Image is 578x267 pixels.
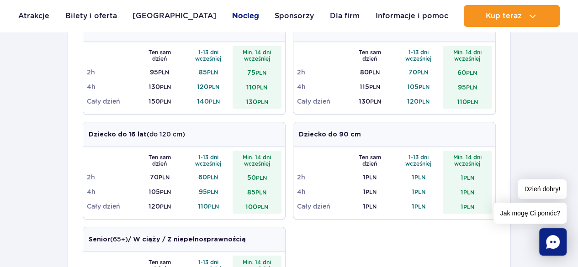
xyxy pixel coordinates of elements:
[297,94,346,109] td: Cały dzień
[160,203,171,210] small: PLN
[128,236,246,243] strong: / W ciąży / Z niepełnosprawnością
[232,5,259,27] a: Nocleg
[135,170,184,184] td: 70
[87,170,136,184] td: 2h
[414,203,425,210] small: PLN
[370,98,381,105] small: PLN
[463,189,474,196] small: PLN
[233,170,281,184] td: 50
[394,151,443,170] th: 1-13 dni wcześniej
[414,188,425,195] small: PLN
[366,174,376,181] small: PLN
[208,84,219,90] small: PLN
[466,69,477,76] small: PLN
[207,69,218,76] small: PLN
[394,65,443,79] td: 70
[87,65,136,79] td: 2h
[539,228,567,256] div: Chat
[135,65,184,79] td: 95
[87,79,136,94] td: 4h
[297,184,346,199] td: 4h
[443,46,492,65] th: Min. 14 dni wcześniej
[89,235,246,244] p: (65+)
[345,46,394,65] th: Ten sam dzień
[394,94,443,109] td: 120
[466,84,477,91] small: PLN
[184,46,233,65] th: 1-13 dni wcześniej
[65,5,117,27] a: Bilety i oferta
[375,5,448,27] a: Informacje i pomoc
[467,99,477,105] small: PLN
[443,79,492,94] td: 95
[443,94,492,109] td: 110
[297,65,346,79] td: 2h
[184,79,233,94] td: 120
[518,179,567,199] span: Dzień dobry!
[184,184,233,199] td: 95
[256,174,267,181] small: PLN
[394,184,443,199] td: 1
[414,174,425,181] small: PLN
[184,199,233,214] td: 110
[443,170,492,184] td: 1
[255,189,266,196] small: PLN
[160,188,171,195] small: PLN
[345,184,394,199] td: 1
[464,5,560,27] button: Kup teraz
[463,204,474,210] small: PLN
[369,84,380,90] small: PLN
[184,65,233,79] td: 85
[135,151,184,170] th: Ten sam dzień
[463,174,474,181] small: PLN
[255,69,266,76] small: PLN
[133,5,216,27] a: [GEOGRAPHIC_DATA]
[87,184,136,199] td: 4h
[345,94,394,109] td: 130
[233,199,281,214] td: 100
[417,69,428,76] small: PLN
[233,184,281,199] td: 85
[160,84,171,90] small: PLN
[160,98,171,105] small: PLN
[394,46,443,65] th: 1-13 dni wcześniej
[257,99,268,105] small: PLN
[184,94,233,109] td: 140
[89,131,147,138] strong: Dziecko do 16 lat
[159,174,170,181] small: PLN
[443,184,492,199] td: 1
[485,12,521,20] span: Kup teraz
[18,5,49,27] a: Atrakcje
[419,98,430,105] small: PLN
[443,199,492,214] td: 1
[443,151,492,170] th: Min. 14 dni wcześniej
[345,199,394,214] td: 1
[345,79,394,94] td: 115
[207,174,218,181] small: PLN
[345,65,394,79] td: 80
[135,79,184,94] td: 130
[443,65,492,79] td: 60
[297,79,346,94] td: 4h
[256,84,267,91] small: PLN
[135,199,184,214] td: 120
[366,203,376,210] small: PLN
[184,151,233,170] th: 1-13 dni wcześniej
[233,79,281,94] td: 110
[208,203,219,210] small: PLN
[135,184,184,199] td: 105
[209,98,220,105] small: PLN
[87,199,136,214] td: Cały dzień
[299,131,361,138] strong: Dziecko do 90 cm
[184,170,233,184] td: 60
[297,199,346,214] td: Cały dzień
[89,130,185,139] p: (do 120 cm)
[330,5,360,27] a: Dla firm
[275,5,314,27] a: Sponsorzy
[207,188,218,195] small: PLN
[369,69,380,76] small: PLN
[233,151,281,170] th: Min. 14 dni wcześniej
[233,65,281,79] td: 75
[257,204,268,210] small: PLN
[233,94,281,109] td: 130
[366,188,376,195] small: PLN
